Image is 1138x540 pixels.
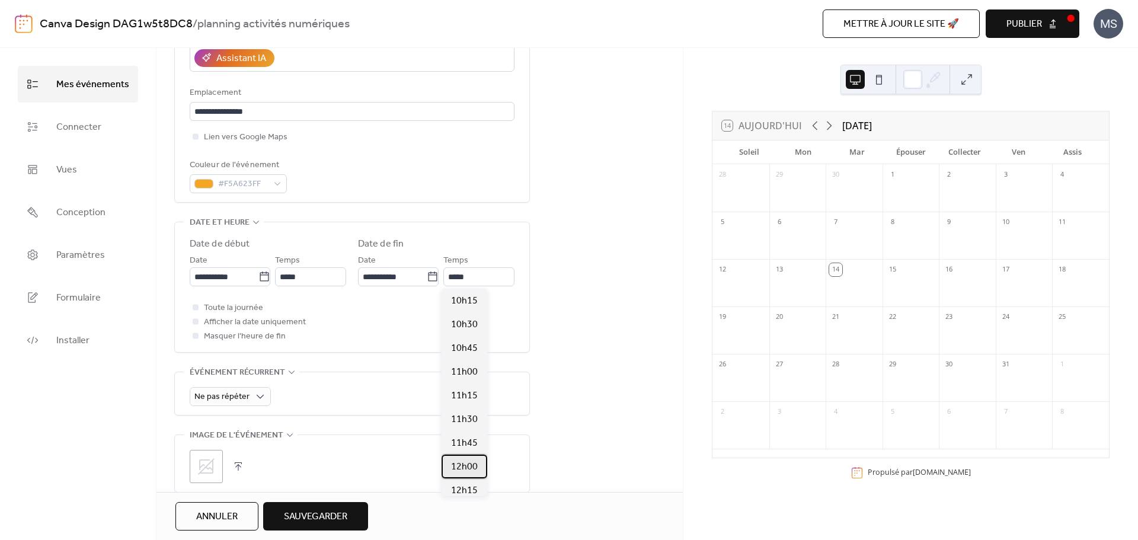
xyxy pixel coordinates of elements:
[451,481,478,500] font: 12h15
[18,322,138,359] a: Installer
[719,359,726,368] font: 26
[889,264,896,273] font: 15
[1002,217,1009,226] font: 10
[1060,407,1064,416] font: 8
[56,246,105,264] font: Paramètres
[451,315,478,334] font: 10h30
[56,161,77,179] font: Vues
[795,146,811,157] font: Mon
[358,235,404,253] font: Date de fin
[18,237,138,273] a: Paramètres
[18,194,138,231] a: Conception
[1060,359,1064,368] font: 1
[263,502,368,531] button: Sauvegarder
[947,407,951,416] font: 6
[204,129,287,145] font: Lien vers Google Maps
[56,75,129,94] font: Mes événements
[190,157,279,173] font: Couleur de l'événement
[896,146,926,157] font: Épouser
[832,264,839,273] font: 14
[891,170,894,178] font: 1
[204,300,263,316] font: Toute la journée
[451,458,478,476] font: 12h00
[834,407,837,416] font: 4
[204,328,286,344] font: Masquer l'heure de fin
[451,292,478,310] font: 10h15
[842,119,872,132] font: [DATE]
[889,359,896,368] font: 29
[196,507,238,526] font: Annuler
[284,507,347,526] font: Sauvegarder
[1002,312,1009,321] font: 24
[194,49,274,67] button: Assistant IA
[843,15,959,33] font: Mettre à jour le site 🚀
[834,217,837,226] font: 7
[1060,170,1064,178] font: 4
[778,217,781,226] font: 6
[197,13,350,36] font: planning activités numériques
[1002,359,1009,368] font: 31
[739,146,759,157] font: Soleil
[1004,170,1008,178] font: 3
[15,14,33,33] img: logo
[889,312,896,321] font: 22
[776,312,783,321] font: 20
[945,264,952,273] font: 16
[719,264,726,273] font: 12
[947,217,951,226] font: 9
[204,314,306,330] font: Afficher la date uniquement
[451,363,478,381] font: 11h00
[1100,17,1117,31] font: MS
[832,170,839,178] font: 30
[832,312,839,321] font: 21
[443,253,468,269] font: Temps
[18,279,138,316] a: Formulaire
[719,170,726,178] font: 28
[190,427,283,443] font: Image de l'événement
[451,339,478,357] font: 10h45
[1004,407,1008,416] font: 7
[948,146,981,157] font: Collecter
[913,467,971,477] a: [DOMAIN_NAME]
[719,312,726,321] font: 19
[40,13,193,36] a: Canva Design DAG1w5t8DC8
[451,386,478,405] font: 11h15
[1059,312,1066,321] font: 25
[194,389,250,405] font: Ne pas répéter
[1012,146,1025,157] font: Ven
[947,170,951,178] font: 2
[18,151,138,188] a: Vues
[832,359,839,368] font: 28
[1059,264,1066,273] font: 18
[190,365,285,381] font: Événement récurrent
[358,253,376,269] font: Date
[56,203,106,222] font: Conception
[56,289,101,307] font: Formulaire
[190,85,241,101] font: Emplacement
[945,312,952,321] font: 23
[778,407,781,416] font: 3
[776,359,783,368] font: 27
[945,359,952,368] font: 30
[776,170,783,178] font: 29
[849,146,865,157] font: Mar
[721,407,724,416] font: 2
[451,434,478,452] font: 11h45
[823,9,980,38] button: Mettre à jour le site 🚀
[190,253,207,269] font: Date
[891,407,894,416] font: 5
[986,9,1079,38] button: Publier
[175,502,258,531] button: Annuler
[868,467,913,477] font: Propulsé par
[891,217,894,226] font: 8
[1063,146,1082,157] font: Assis
[216,49,266,68] font: Assistant IA
[190,235,250,253] font: Date de début
[451,410,478,429] font: 11h30
[776,264,783,273] font: 13
[1002,264,1009,273] font: 17
[1059,217,1066,226] font: 11
[193,13,197,36] font: /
